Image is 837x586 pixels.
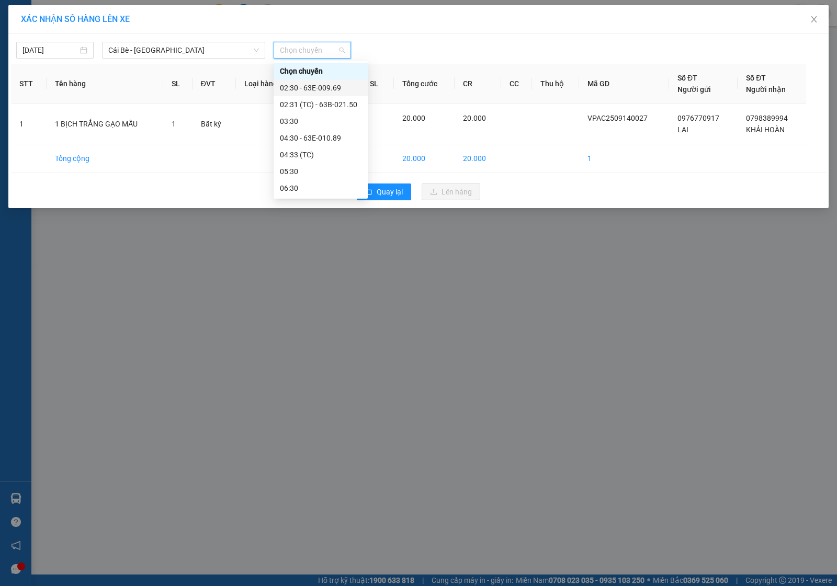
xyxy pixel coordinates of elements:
th: Tên hàng [47,64,163,104]
td: Tổng cộng [47,144,163,173]
td: Bất kỳ [193,104,236,144]
input: 15/09/2025 [22,44,78,56]
td: 20.000 [455,144,501,173]
th: ĐVT [193,64,236,104]
button: uploadLên hàng [422,183,480,200]
span: down [253,47,259,53]
th: Mã GD [579,64,669,104]
span: 0976770917 [677,114,719,122]
div: 04:30 - 63E-010.89 [280,132,361,144]
td: 1 [343,144,394,173]
span: Số ĐT [677,74,697,82]
td: 1 BỊCH TRẮNG GẠO MẪU [47,104,163,144]
span: Người gửi [677,85,711,94]
div: Chọn chuyến [274,63,368,79]
span: 20.000 [463,114,486,122]
span: Chọn chuyến [280,42,345,58]
span: KHẢI HOÀN [746,125,785,134]
span: 0798389994 [746,114,788,122]
span: VPAC2509140027 [587,114,648,122]
span: Người nhận [746,85,786,94]
span: LAI [677,125,688,134]
th: Thu hộ [532,64,579,104]
button: Close [799,5,829,35]
span: rollback [365,188,372,197]
span: XÁC NHẬN SỐ HÀNG LÊN XE [21,14,130,24]
th: Tổng cước [394,64,455,104]
td: 1 [579,144,669,173]
button: rollbackQuay lại [357,183,411,200]
div: 06:30 [280,182,361,194]
span: Cái Bè - Sài Gòn [108,42,259,58]
div: 03:30 [280,116,361,127]
span: Số ĐT [746,74,766,82]
div: Chọn chuyến [280,65,361,77]
span: 1 [172,120,176,128]
th: Tổng SL [343,64,394,104]
div: 05:30 [280,166,361,177]
th: SL [163,64,193,104]
td: 20.000 [394,144,455,173]
td: 1 [11,104,47,144]
div: 02:31 (TC) - 63B-021.50 [280,99,361,110]
span: Quay lại [377,186,403,198]
span: 20.000 [402,114,425,122]
th: Loại hàng [236,64,294,104]
th: STT [11,64,47,104]
th: CR [455,64,501,104]
span: close [810,15,818,24]
div: 04:33 (TC) [280,149,361,160]
div: 02:30 - 63E-009.69 [280,82,361,94]
th: CC [501,64,532,104]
